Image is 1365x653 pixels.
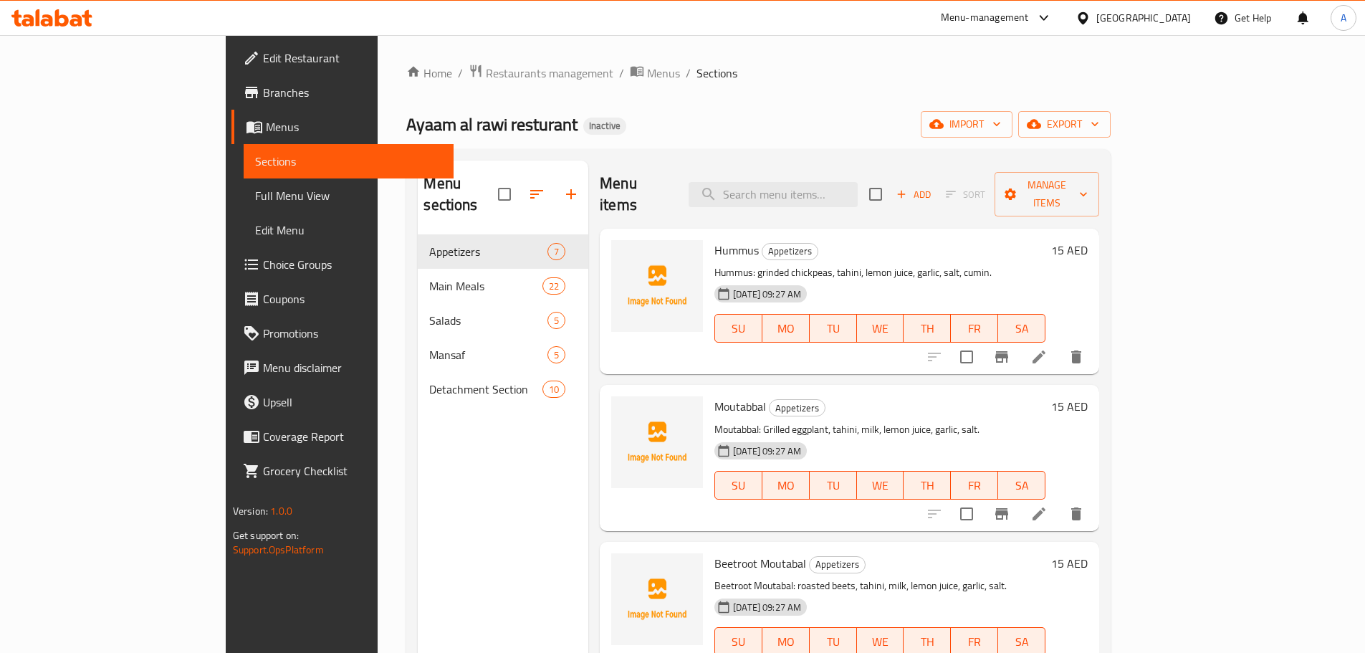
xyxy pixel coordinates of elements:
span: Select section first [937,183,995,206]
span: Add [894,186,933,203]
img: Hummus [611,240,703,332]
div: Inactive [583,118,626,135]
button: Add [891,183,937,206]
span: Edit Menu [255,221,442,239]
h2: Menu items [600,173,671,216]
h6: 15 AED [1051,553,1088,573]
span: 5 [548,348,565,362]
span: Choice Groups [263,256,442,273]
a: Menus [630,64,680,82]
div: items [547,346,565,363]
button: export [1018,111,1111,138]
div: Appetizers [809,556,866,573]
span: A [1341,10,1346,26]
span: Salads [429,312,547,329]
span: Select section [861,179,891,209]
div: Appetizers [769,399,825,416]
a: Support.OpsPlatform [233,540,324,559]
span: WE [863,631,899,652]
a: Coverage Report [231,419,454,454]
span: Appetizers [429,243,547,260]
span: Appetizers [762,243,818,259]
span: MO [768,631,804,652]
a: Choice Groups [231,247,454,282]
div: Salads5 [418,303,588,338]
h6: 15 AED [1051,396,1088,416]
div: Appetizers7 [418,234,588,269]
span: TU [815,475,851,496]
span: import [932,115,1001,133]
span: Moutabbal [714,396,766,417]
div: Mansaf5 [418,338,588,372]
a: Menus [231,110,454,144]
span: Select all sections [489,179,519,209]
button: FR [951,314,998,343]
a: Sections [244,144,454,178]
span: 10 [543,383,565,396]
div: Main Meals22 [418,269,588,303]
span: Ayaam al rawi resturant [406,108,578,140]
a: Edit Menu [244,213,454,247]
span: Mansaf [429,346,547,363]
span: Sections [696,65,737,82]
span: WE [863,318,899,339]
span: TU [815,318,851,339]
span: TU [815,631,851,652]
button: MO [762,314,810,343]
span: SU [721,318,757,339]
span: FR [957,631,992,652]
a: Edit menu item [1030,505,1048,523]
span: MO [768,475,804,496]
span: Appetizers [810,556,865,573]
span: SA [1004,318,1040,339]
div: items [542,277,565,295]
span: Sections [255,153,442,170]
a: Edit menu item [1030,348,1048,366]
a: Edit Restaurant [231,41,454,75]
p: Hummus: grinded chickpeas, tahini, lemon juice, garlic, salt, cumin. [714,264,1045,282]
span: Branches [263,84,442,101]
span: SA [1004,475,1040,496]
div: Detachment Section10 [418,372,588,406]
span: TH [909,631,945,652]
span: WE [863,475,899,496]
span: Menu disclaimer [263,359,442,376]
span: Beetroot Moutabal [714,553,806,574]
span: Version: [233,502,268,520]
button: Branch-specific-item [985,497,1019,531]
div: items [547,243,565,260]
div: Menu-management [941,9,1029,27]
img: Beetroot Moutabal [611,553,703,645]
span: 5 [548,314,565,328]
p: Moutabbal: Grilled eggplant, tahini, milk, lemon juice, garlic, salt. [714,421,1045,439]
span: SU [721,475,757,496]
button: Add section [554,177,588,211]
a: Upsell [231,385,454,419]
span: [DATE] 09:27 AM [727,287,807,301]
span: Detachment Section [429,381,542,398]
span: Select to update [952,499,982,529]
button: FR [951,471,998,500]
li: / [686,65,691,82]
div: Appetizers [762,243,818,260]
div: items [547,312,565,329]
button: WE [857,314,904,343]
nav: breadcrumb [406,64,1111,82]
button: SU [714,314,762,343]
span: 22 [543,280,565,293]
span: TH [909,318,945,339]
span: Coverage Report [263,428,442,445]
span: Upsell [263,394,442,411]
a: Menu disclaimer [231,351,454,385]
span: SA [1004,631,1040,652]
button: Manage items [995,172,1099,216]
span: FR [957,318,992,339]
a: Restaurants management [469,64,613,82]
span: [DATE] 09:27 AM [727,444,807,458]
button: import [921,111,1012,138]
span: 1.0.0 [270,502,292,520]
span: Promotions [263,325,442,342]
